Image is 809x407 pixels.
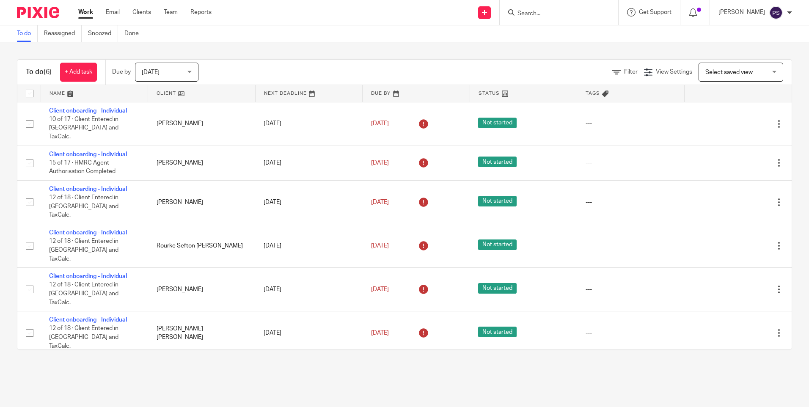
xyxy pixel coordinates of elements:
[49,273,127,279] a: Client onboarding - Individual
[164,8,178,16] a: Team
[124,25,145,42] a: Done
[478,239,517,250] span: Not started
[44,25,82,42] a: Reassigned
[478,157,517,167] span: Not started
[255,311,363,355] td: [DATE]
[88,25,118,42] a: Snoozed
[255,268,363,311] td: [DATE]
[49,317,127,323] a: Client onboarding - Individual
[49,195,118,218] span: 12 of 18 · Client Entered in [GEOGRAPHIC_DATA] and TaxCalc.
[769,6,783,19] img: svg%3E
[517,10,593,18] input: Search
[17,7,59,18] img: Pixie
[49,326,118,349] span: 12 of 18 · Client Entered in [GEOGRAPHIC_DATA] and TaxCalc.
[586,198,676,206] div: ---
[586,91,600,96] span: Tags
[148,181,256,224] td: [PERSON_NAME]
[60,63,97,82] a: + Add task
[190,8,212,16] a: Reports
[371,286,389,292] span: [DATE]
[478,196,517,206] span: Not started
[148,311,256,355] td: [PERSON_NAME] [PERSON_NAME]
[49,116,118,140] span: 10 of 17 · Client Entered in [GEOGRAPHIC_DATA] and TaxCalc.
[148,224,256,268] td: Rourke Sefton [PERSON_NAME]
[478,118,517,128] span: Not started
[17,25,38,42] a: To do
[656,69,692,75] span: View Settings
[49,282,118,305] span: 12 of 18 · Client Entered in [GEOGRAPHIC_DATA] and TaxCalc.
[255,102,363,146] td: [DATE]
[586,285,676,294] div: ---
[148,268,256,311] td: [PERSON_NAME]
[132,8,151,16] a: Clients
[49,239,118,262] span: 12 of 18 · Client Entered in [GEOGRAPHIC_DATA] and TaxCalc.
[44,69,52,75] span: (6)
[106,8,120,16] a: Email
[255,146,363,180] td: [DATE]
[586,119,676,128] div: ---
[478,283,517,294] span: Not started
[371,160,389,166] span: [DATE]
[255,181,363,224] td: [DATE]
[255,224,363,268] td: [DATE]
[639,9,671,15] span: Get Support
[371,330,389,336] span: [DATE]
[586,159,676,167] div: ---
[586,329,676,337] div: ---
[49,151,127,157] a: Client onboarding - Individual
[148,146,256,180] td: [PERSON_NAME]
[624,69,638,75] span: Filter
[112,68,131,76] p: Due by
[78,8,93,16] a: Work
[49,108,127,114] a: Client onboarding - Individual
[478,327,517,337] span: Not started
[49,160,116,175] span: 15 of 17 · HMRC Agent Authorisation Completed
[49,186,127,192] a: Client onboarding - Individual
[371,199,389,205] span: [DATE]
[49,230,127,236] a: Client onboarding - Individual
[705,69,753,75] span: Select saved view
[718,8,765,16] p: [PERSON_NAME]
[148,102,256,146] td: [PERSON_NAME]
[586,242,676,250] div: ---
[26,68,52,77] h1: To do
[142,69,160,75] span: [DATE]
[371,243,389,249] span: [DATE]
[371,121,389,126] span: [DATE]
